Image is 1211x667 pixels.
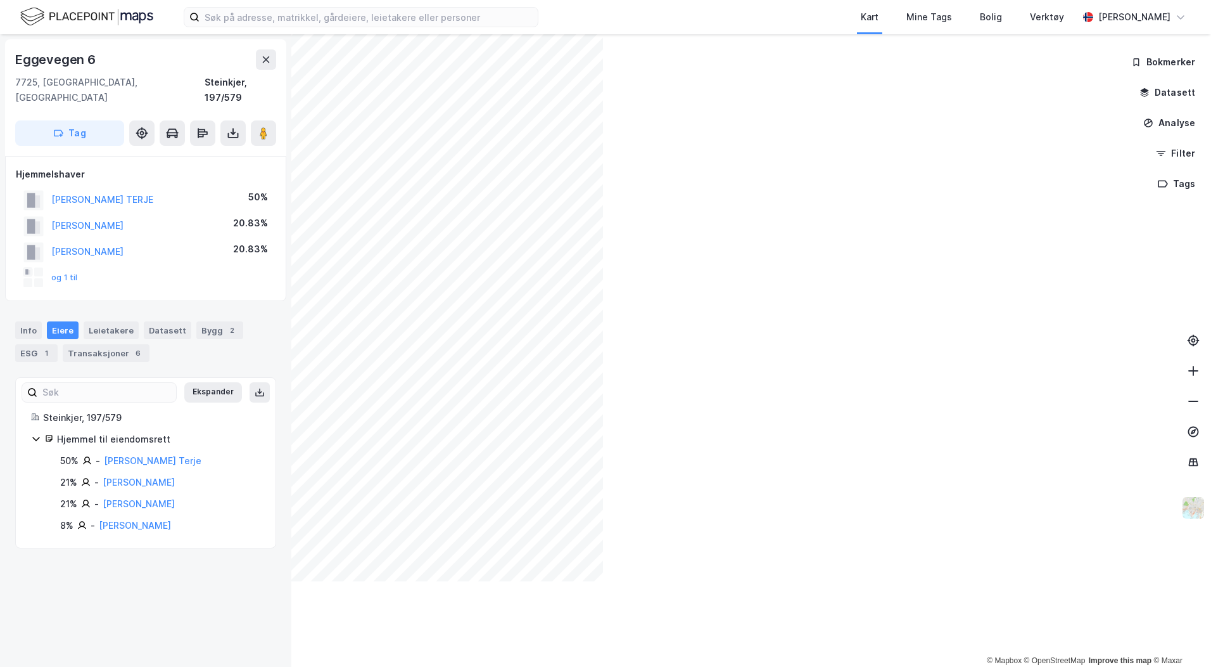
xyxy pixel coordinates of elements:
div: Eggevegen 6 [15,49,98,70]
div: Bolig [980,10,1002,25]
a: [PERSON_NAME] Terje [104,455,201,466]
div: 2 [225,324,238,337]
div: 1 [40,347,53,359]
button: Analyse [1132,110,1206,136]
div: 7725, [GEOGRAPHIC_DATA], [GEOGRAPHIC_DATA] [15,75,205,105]
div: Eiere [47,321,79,339]
div: Mine Tags [906,10,952,25]
div: Kart [861,10,878,25]
div: 21% [60,496,77,512]
div: Verktøy [1030,10,1064,25]
div: 6 [132,347,144,359]
button: Filter [1145,141,1206,166]
div: Hjemmel til eiendomsrett [57,432,260,447]
button: Datasett [1129,80,1206,105]
div: 21% [60,475,77,490]
a: Mapbox [987,656,1022,665]
div: Leietakere [84,321,139,339]
div: - [96,453,100,469]
button: Tags [1147,171,1206,197]
div: Info [15,321,42,339]
a: Improve this map [1089,656,1151,665]
input: Søk [37,383,176,402]
iframe: Chat Widget [1148,606,1211,667]
a: [PERSON_NAME] [99,520,171,531]
button: Tag [15,120,124,146]
button: Bokmerker [1120,49,1206,75]
div: Bygg [196,321,243,339]
div: Hjemmelshaver [16,167,276,182]
div: 20.83% [233,242,268,257]
div: - [94,496,99,512]
div: 50% [248,190,268,205]
img: logo.f888ab2527a4732fd821a326f86c7f29.svg [20,6,153,28]
div: 20.83% [233,216,268,231]
a: OpenStreetMap [1024,656,1086,665]
div: Kontrollprogram for chat [1148,606,1211,667]
a: [PERSON_NAME] [103,477,175,488]
div: [PERSON_NAME] [1098,10,1170,25]
a: [PERSON_NAME] [103,498,175,509]
div: Transaksjoner [63,344,149,362]
div: 8% [60,518,73,533]
div: - [94,475,99,490]
button: Ekspander [184,382,242,403]
div: Steinkjer, 197/579 [205,75,276,105]
div: ESG [15,344,58,362]
div: 50% [60,453,79,469]
div: - [91,518,95,533]
div: Steinkjer, 197/579 [43,410,260,425]
img: Z [1181,496,1205,520]
div: Datasett [144,321,191,339]
input: Søk på adresse, matrikkel, gårdeiere, leietakere eller personer [200,8,538,27]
